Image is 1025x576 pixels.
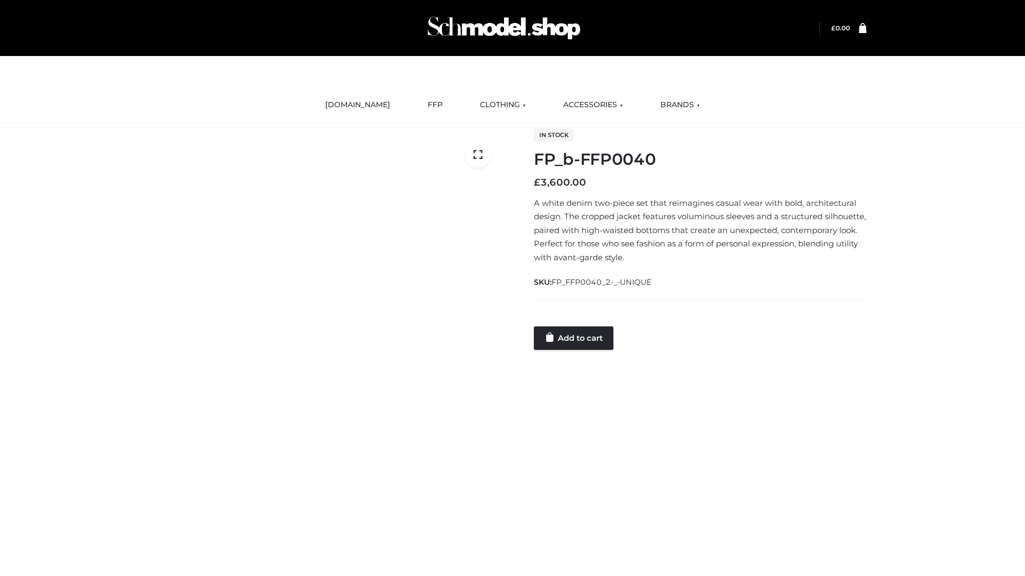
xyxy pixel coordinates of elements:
span: £ [534,177,540,188]
a: Add to cart [534,326,613,350]
p: A white denim two-piece set that reimagines casual wear with bold, architectural design. The crop... [534,196,866,265]
span: SKU: [534,276,653,289]
h1: FP_b-FFP0040 [534,150,866,169]
span: In stock [534,129,574,141]
a: £0.00 [831,24,850,32]
span: FP_FFP0040_2-_-UNIQUE [551,277,652,287]
span: £ [831,24,835,32]
bdi: 3,600.00 [534,177,586,188]
a: ACCESSORIES [555,93,631,117]
a: CLOTHING [472,93,534,117]
a: FFP [420,93,451,117]
img: Schmodel Admin 964 [424,7,584,49]
bdi: 0.00 [831,24,850,32]
a: [DOMAIN_NAME] [317,93,398,117]
a: BRANDS [652,93,708,117]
